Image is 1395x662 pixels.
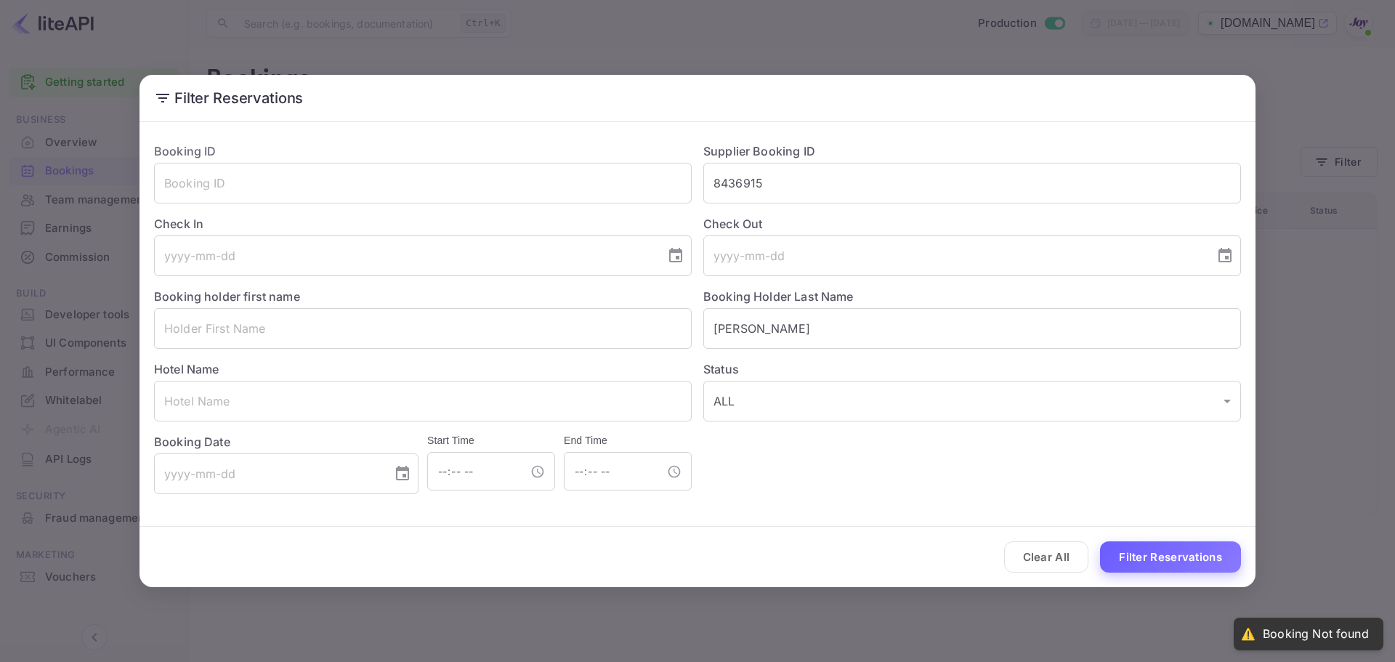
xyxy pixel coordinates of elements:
[1241,626,1255,642] div: ⚠️
[1100,541,1241,573] button: Filter Reservations
[154,453,382,494] input: yyyy-mm-dd
[154,362,219,376] label: Hotel Name
[427,433,555,449] h6: Start Time
[154,215,692,233] label: Check In
[661,241,690,270] button: Choose date
[703,308,1241,349] input: Holder Last Name
[1004,541,1089,573] button: Clear All
[1263,626,1369,642] div: Booking Not found
[703,360,1241,378] label: Status
[703,144,815,158] label: Supplier Booking ID
[1210,241,1240,270] button: Choose date
[564,433,692,449] h6: End Time
[154,235,655,276] input: yyyy-mm-dd
[703,381,1241,421] div: ALL
[154,289,300,304] label: Booking holder first name
[703,289,854,304] label: Booking Holder Last Name
[703,235,1205,276] input: yyyy-mm-dd
[154,381,692,421] input: Hotel Name
[139,75,1255,121] h2: Filter Reservations
[388,459,417,488] button: Choose date
[154,163,692,203] input: Booking ID
[154,308,692,349] input: Holder First Name
[703,163,1241,203] input: Supplier Booking ID
[703,215,1241,233] label: Check Out
[154,144,217,158] label: Booking ID
[154,433,418,451] label: Booking Date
